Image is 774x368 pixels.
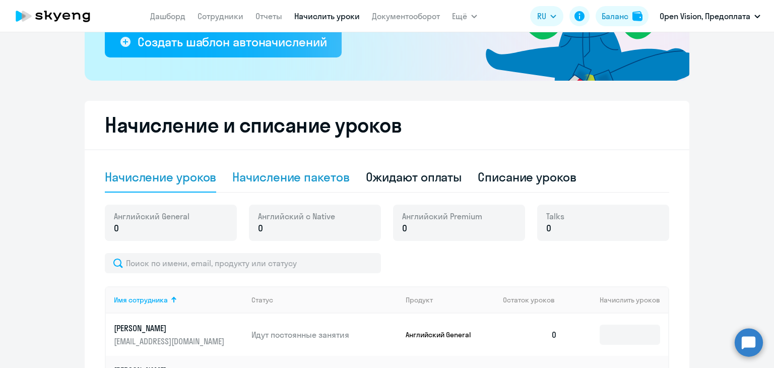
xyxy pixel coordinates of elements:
[138,34,327,50] div: Создать шаблон автоначислений
[198,11,243,21] a: Сотрудники
[402,222,407,235] span: 0
[114,295,243,304] div: Имя сотрудника
[495,314,565,356] td: 0
[565,286,668,314] th: Начислить уроков
[251,295,273,304] div: Статус
[366,169,462,185] div: Ожидают оплаты
[251,329,398,340] p: Идут постоянные занятия
[114,222,119,235] span: 0
[255,11,282,21] a: Отчеты
[478,169,576,185] div: Списание уроков
[114,211,189,222] span: Английский General
[452,6,477,26] button: Ещё
[530,6,563,26] button: RU
[546,211,564,222] span: Talks
[150,11,185,21] a: Дашборд
[372,11,440,21] a: Документооборот
[258,222,263,235] span: 0
[596,6,649,26] button: Балансbalance
[114,323,227,334] p: [PERSON_NAME]
[503,295,565,304] div: Остаток уроков
[114,336,227,347] p: [EMAIL_ADDRESS][DOMAIN_NAME]
[105,253,381,273] input: Поиск по имени, email, продукту или статусу
[452,10,467,22] span: Ещё
[655,4,765,28] button: Open Vision, Предоплата
[105,27,342,57] button: Создать шаблон автоначислений
[402,211,482,222] span: Английский Premium
[251,295,398,304] div: Статус
[632,11,642,21] img: balance
[406,295,433,304] div: Продукт
[105,113,669,137] h2: Начисление и списание уроков
[258,211,335,222] span: Английский с Native
[602,10,628,22] div: Баланс
[114,323,243,347] a: [PERSON_NAME][EMAIL_ADDRESS][DOMAIN_NAME]
[232,169,349,185] div: Начисление пакетов
[503,295,555,304] span: Остаток уроков
[406,330,481,339] p: Английский General
[546,222,551,235] span: 0
[406,295,495,304] div: Продукт
[537,10,546,22] span: RU
[114,295,168,304] div: Имя сотрудника
[660,10,750,22] p: Open Vision, Предоплата
[294,11,360,21] a: Начислить уроки
[105,169,216,185] div: Начисление уроков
